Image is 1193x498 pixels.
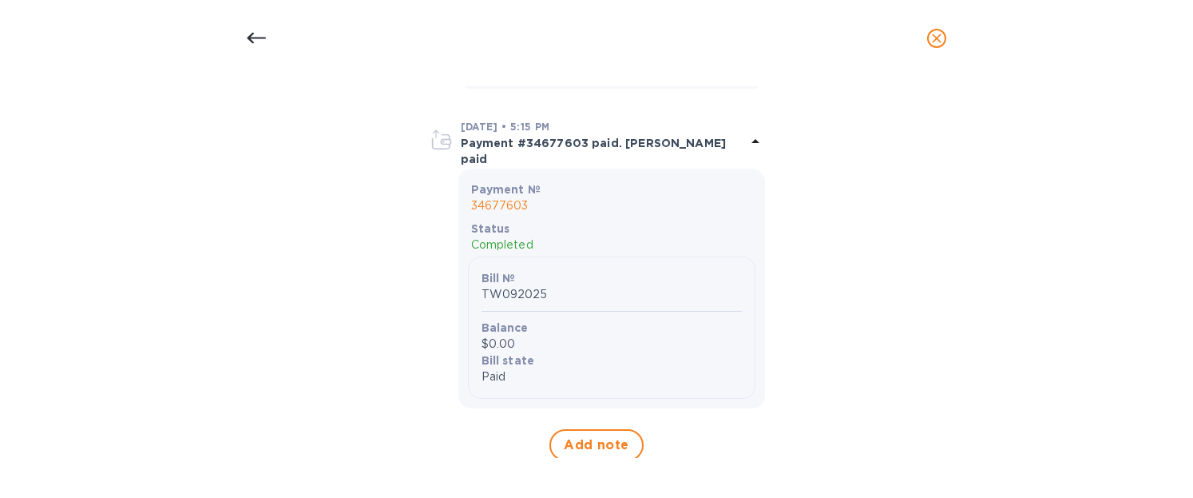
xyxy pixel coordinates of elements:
p: Completed [471,237,752,253]
button: close [918,19,956,58]
button: Add note [549,429,644,461]
b: Balance [482,321,529,334]
b: Status [471,222,510,235]
div: [DATE] • 5:15 PMPayment #34677603 paid. [PERSON_NAME] paid [429,118,765,169]
b: [DATE] • 5:15 PM [461,121,550,133]
p: $0.00 [482,336,742,353]
b: Bill № [482,272,516,285]
b: Bill state [482,354,535,367]
p: Paid [482,369,742,385]
p: TW092025 [482,286,742,303]
b: Payment № [471,183,541,196]
p: Payment #34677603 paid. [PERSON_NAME] paid [461,135,746,167]
span: Add note [564,436,629,455]
p: 34677603 [471,197,752,214]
